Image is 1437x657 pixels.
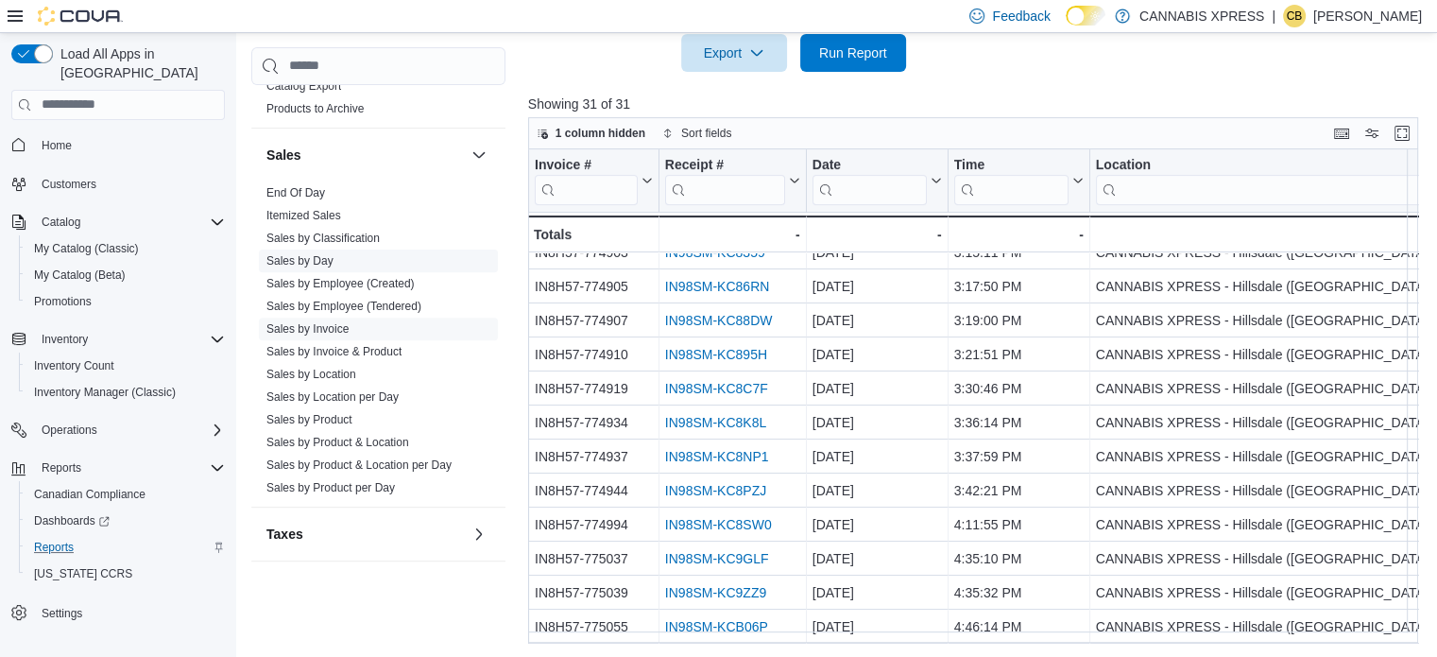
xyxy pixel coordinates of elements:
[535,615,653,638] div: IN8H57-775055
[19,288,232,315] button: Promotions
[34,294,92,309] span: Promotions
[665,347,767,362] a: IN98SM-KC895H
[665,449,769,464] a: IN98SM-KC8NP1
[1283,5,1306,27] div: Christine Baker
[655,122,739,145] button: Sort fields
[19,353,232,379] button: Inventory Count
[468,144,490,166] button: Sales
[266,321,349,337] span: Sales by Invoice
[266,78,341,94] span: Catalog Export
[26,536,81,559] a: Reports
[954,411,1084,434] div: 3:36:14 PM
[42,460,81,475] span: Reports
[266,254,334,268] a: Sales by Day
[813,513,942,536] div: [DATE]
[813,156,942,204] button: Date
[954,309,1084,332] div: 3:19:00 PM
[266,146,464,164] button: Sales
[42,606,82,621] span: Settings
[34,328,225,351] span: Inventory
[819,43,887,62] span: Run Report
[26,510,117,532] a: Dashboards
[266,102,364,115] a: Products to Archive
[665,483,766,498] a: IN98SM-KC8PZJ
[528,95,1428,113] p: Showing 31 of 31
[34,211,225,233] span: Catalog
[26,381,225,404] span: Inventory Manager (Classic)
[266,435,409,450] span: Sales by Product & Location
[1139,5,1264,27] p: CANNABIS XPRESS
[535,156,638,204] div: Invoice #
[38,7,123,26] img: Cova
[535,581,653,604] div: IN8H57-775039
[34,173,104,196] a: Customers
[813,377,942,400] div: [DATE]
[34,457,89,479] button: Reports
[665,313,773,328] a: IN98SM-KC88DW
[1313,5,1422,27] p: [PERSON_NAME]
[34,457,225,479] span: Reports
[26,264,225,286] span: My Catalog (Beta)
[26,483,153,506] a: Canadian Compliance
[535,343,653,366] div: IN8H57-774910
[266,525,303,544] h3: Taxes
[535,241,653,264] div: IN8H57-774903
[34,600,225,624] span: Settings
[813,156,927,204] div: Date
[26,562,140,585] a: [US_STATE] CCRS
[813,547,942,570] div: [DATE]
[26,536,225,559] span: Reports
[665,156,785,204] div: Receipt # URL
[4,131,232,159] button: Home
[665,245,765,260] a: IN98SM-KC8359
[34,566,132,581] span: [US_STATE] CCRS
[26,381,183,404] a: Inventory Manager (Classic)
[813,343,942,366] div: [DATE]
[34,172,225,196] span: Customers
[266,436,409,449] a: Sales by Product & Location
[535,479,653,502] div: IN8H57-774944
[4,417,232,443] button: Operations
[665,619,768,634] a: IN98SM-KCB06P
[800,34,906,72] button: Run Report
[266,276,415,291] span: Sales by Employee (Created)
[266,101,364,116] span: Products to Archive
[251,182,505,507] div: Sales
[535,547,653,570] div: IN8H57-775037
[813,615,942,638] div: [DATE]
[954,513,1084,536] div: 4:11:55 PM
[535,445,653,468] div: IN8H57-774937
[1272,5,1275,27] p: |
[1287,5,1303,27] span: CB
[266,277,415,290] a: Sales by Employee (Created)
[693,34,776,72] span: Export
[665,156,785,174] div: Receipt #
[813,241,942,264] div: [DATE]
[53,44,225,82] span: Load All Apps in [GEOGRAPHIC_DATA]
[954,241,1084,264] div: 3:15:11 PM
[34,540,74,555] span: Reports
[42,177,96,192] span: Customers
[266,344,402,359] span: Sales by Invoice & Product
[266,345,402,358] a: Sales by Invoice & Product
[266,253,334,268] span: Sales by Day
[813,445,942,468] div: [DATE]
[954,377,1084,400] div: 3:30:46 PM
[992,7,1050,26] span: Feedback
[34,211,88,233] button: Catalog
[4,170,232,198] button: Customers
[34,513,110,528] span: Dashboards
[266,322,349,336] a: Sales by Invoice
[266,367,356,382] span: Sales by Location
[26,483,225,506] span: Canadian Compliance
[266,412,352,427] span: Sales by Product
[34,358,114,373] span: Inventory Count
[266,186,325,199] a: End Of Day
[535,513,653,536] div: IN8H57-774994
[4,326,232,353] button: Inventory
[954,547,1084,570] div: 4:35:10 PM
[34,385,176,400] span: Inventory Manager (Classic)
[42,423,97,438] span: Operations
[34,328,95,351] button: Inventory
[19,561,232,587] button: [US_STATE] CCRS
